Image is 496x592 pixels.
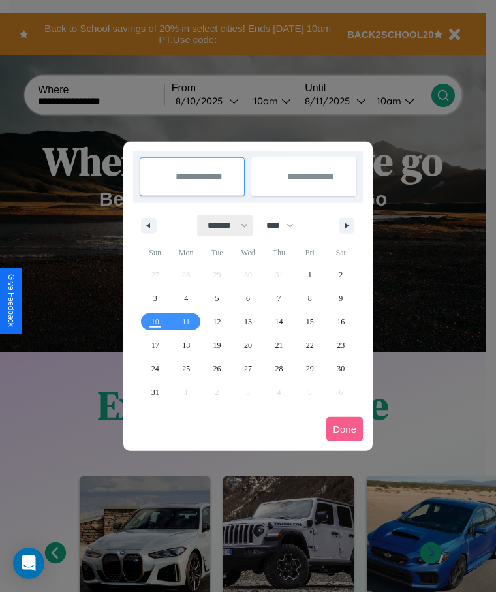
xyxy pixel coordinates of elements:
span: 30 [337,357,345,381]
span: 25 [182,357,190,381]
button: 3 [140,287,170,310]
span: 17 [151,334,159,357]
span: 19 [213,334,221,357]
button: 7 [264,287,294,310]
span: 22 [306,334,314,357]
button: 26 [202,357,232,381]
button: 31 [140,381,170,404]
span: 6 [246,287,250,310]
button: 13 [232,310,263,334]
span: 28 [275,357,283,381]
button: 4 [170,287,201,310]
span: 3 [153,287,157,310]
button: 20 [232,334,263,357]
button: 30 [326,357,356,381]
button: 17 [140,334,170,357]
span: 10 [151,310,159,334]
button: Done [326,417,363,441]
button: 9 [326,287,356,310]
button: 8 [294,287,325,310]
span: 13 [244,310,252,334]
span: 8 [308,287,312,310]
span: 1 [308,263,312,287]
button: 19 [202,334,232,357]
span: Fri [294,242,325,263]
span: 14 [275,310,283,334]
span: 4 [184,287,188,310]
span: 12 [213,310,221,334]
span: Wed [232,242,263,263]
button: 28 [264,357,294,381]
span: 24 [151,357,159,381]
span: 5 [215,287,219,310]
span: 7 [277,287,281,310]
span: 2 [339,263,343,287]
span: 31 [151,381,159,404]
button: 10 [140,310,170,334]
button: 15 [294,310,325,334]
button: 2 [326,263,356,287]
button: 1 [294,263,325,287]
span: 20 [244,334,252,357]
span: 23 [337,334,345,357]
span: 29 [306,357,314,381]
span: 11 [182,310,190,334]
div: Open Intercom Messenger [13,548,44,579]
button: 24 [140,357,170,381]
span: 16 [337,310,345,334]
span: Sun [140,242,170,263]
span: 9 [339,287,343,310]
button: 22 [294,334,325,357]
button: 14 [264,310,294,334]
button: 12 [202,310,232,334]
span: 18 [182,334,190,357]
button: 5 [202,287,232,310]
span: Mon [170,242,201,263]
span: Sat [326,242,356,263]
span: 15 [306,310,314,334]
button: 11 [170,310,201,334]
button: 29 [294,357,325,381]
button: 21 [264,334,294,357]
button: 6 [232,287,263,310]
span: 21 [275,334,283,357]
button: 16 [326,310,356,334]
span: 27 [244,357,252,381]
button: 27 [232,357,263,381]
span: Tue [202,242,232,263]
button: 25 [170,357,201,381]
button: 23 [326,334,356,357]
div: Give Feedback [7,274,16,327]
span: Thu [264,242,294,263]
button: 18 [170,334,201,357]
span: 26 [213,357,221,381]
